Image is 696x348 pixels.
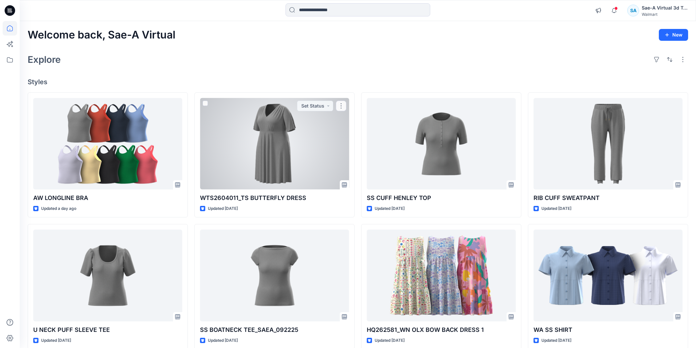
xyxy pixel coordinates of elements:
p: Updated [DATE] [208,205,238,212]
p: Updated [DATE] [41,337,71,344]
p: U NECK PUFF SLEEVE TEE [33,325,182,335]
div: Walmart [642,12,688,17]
div: Sae-A Virtual 3d Team [642,4,688,12]
a: AW LONGLINE BRA [33,98,182,189]
div: SA [627,5,639,16]
button: New [659,29,688,41]
p: WTS2604011_TS BUTTERFLY DRESS [200,193,349,203]
p: Updated [DATE] [375,337,405,344]
a: HQ262581_WN OLX BOW BACK DRESS 1 [367,230,516,321]
h2: Explore [28,54,61,65]
a: RIB CUFF SWEATPANT [534,98,683,189]
p: RIB CUFF SWEATPANT [534,193,683,203]
p: Updated [DATE] [208,337,238,344]
p: HQ262581_WN OLX BOW BACK DRESS 1 [367,325,516,335]
a: WA SS SHIRT [534,230,683,321]
p: WA SS SHIRT [534,325,683,335]
p: SS CUFF HENLEY TOP [367,193,516,203]
a: U NECK PUFF SLEEVE TEE [33,230,182,321]
p: Updated [DATE] [375,205,405,212]
p: AW LONGLINE BRA [33,193,182,203]
h4: Styles [28,78,688,86]
a: SS CUFF HENLEY TOP [367,98,516,189]
p: SS BOATNECK TEE_SAEA_092225 [200,325,349,335]
p: Updated [DATE] [541,205,571,212]
p: Updated [DATE] [541,337,571,344]
a: WTS2604011_TS BUTTERFLY DRESS [200,98,349,189]
p: Updated a day ago [41,205,76,212]
h2: Welcome back, Sae-A Virtual [28,29,175,41]
a: SS BOATNECK TEE_SAEA_092225 [200,230,349,321]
